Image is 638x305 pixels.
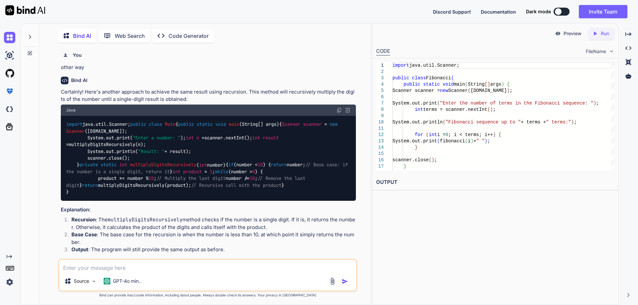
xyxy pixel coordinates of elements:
span: public [178,121,194,127]
span: scanner [303,121,322,127]
img: darkCloudIdeIcon [4,104,15,115]
span: static [101,162,117,168]
span: static [423,82,440,87]
strong: Recursion [71,216,96,223]
p: Code Generator [168,32,209,40]
span: void [215,121,226,127]
span: private [79,162,98,168]
span: ) [490,107,493,112]
img: Pick Models [91,278,97,284]
div: 4 [376,81,384,88]
span: int [429,132,437,137]
span: main [229,121,239,127]
span: static [197,121,213,127]
span: = [66,142,69,148]
span: public [392,75,409,81]
span: multiplyDigitsRecursively [130,162,196,168]
span: result [263,135,279,141]
span: while [215,169,228,175]
span: ] [487,82,490,87]
span: Scanner [448,88,468,93]
span: " " [476,138,484,144]
span: "Result: " [138,148,164,154]
span: args [490,82,501,87]
div: 1 [376,62,384,69]
div: 6 [376,94,384,100]
span: ( [487,107,490,112]
span: return [82,182,98,188]
span: ( [426,132,428,137]
span: Java [66,108,75,113]
span: for [415,132,423,137]
span: import [66,121,82,127]
img: chevron down [609,48,614,54]
span: ; [596,101,599,106]
button: Discord Support [433,8,471,15]
h6: Bind AI [71,77,87,84]
p: other way [61,64,356,71]
span: int [199,162,207,168]
span: Documentation [481,9,516,15]
button: Invite Team [579,5,627,18]
span: " terms:" [546,119,571,125]
div: 15 [376,151,384,157]
span: class [149,121,162,127]
span: ; [487,138,490,144]
div: 16 [376,157,384,163]
div: 13 [376,138,384,144]
span: int [252,135,260,141]
span: new [330,121,338,127]
code: multiplyDigitsRecursively [108,216,182,223]
strong: Base Case [71,231,97,238]
h2: OUTPUT [372,175,618,190]
span: public [130,121,146,127]
span: return [271,162,287,168]
span: } [403,164,406,169]
img: Open in Browser [345,107,351,113]
span: public [403,82,420,87]
span: // Base case: if the number is a single digit, return it [66,162,351,175]
strong: Output [71,246,88,253]
span: int [172,169,180,175]
span: 10 [149,176,154,182]
span: [ [484,82,487,87]
div: 17 [376,163,384,170]
p: Certainly! Here's another approach to achieve the same result using recursion. This method will r... [61,88,356,103]
span: System.out.println [392,119,443,125]
p: Web Search [115,32,145,40]
li: : The program will still provide the same output as before. [66,246,356,255]
span: int [186,135,194,141]
div: 2 [376,69,384,75]
div: 11 [376,125,384,132]
p: Bind can provide inaccurate information, including about people. Always double-check its answers.... [58,293,357,298]
code: java.util.Scanner; { { ([DOMAIN_NAME]); System.out.print( ); scanner.nextInt(); multiplyDigitsRec... [66,121,351,195]
img: ai-studio [4,50,15,61]
span: n [196,135,199,141]
span: ) [493,132,495,137]
span: ( [465,82,468,87]
span: ( number) [196,162,226,168]
span: main [454,82,465,87]
p: GPT-4o min.. [113,278,141,284]
span: "Fibonacci sequence up to " [445,119,521,125]
span: ( [443,119,445,125]
div: 3 [376,75,384,81]
span: ; [510,88,512,93]
span: int [119,162,127,168]
span: "Enter a number: " [133,135,180,141]
span: ; [574,119,577,125]
span: ; [493,107,495,112]
span: (String[] args) [239,121,279,127]
div: 8 [376,107,384,113]
span: i = [437,132,445,137]
div: 9 [376,113,384,119]
span: import [392,63,409,68]
div: 14 [376,144,384,151]
img: attachment [329,277,336,285]
span: ( [437,101,440,106]
span: Scanner scanner = [392,88,440,93]
span: class [412,75,426,81]
span: 10 [250,176,255,182]
span: fibonacci [440,138,465,144]
div: 10 [376,119,384,125]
